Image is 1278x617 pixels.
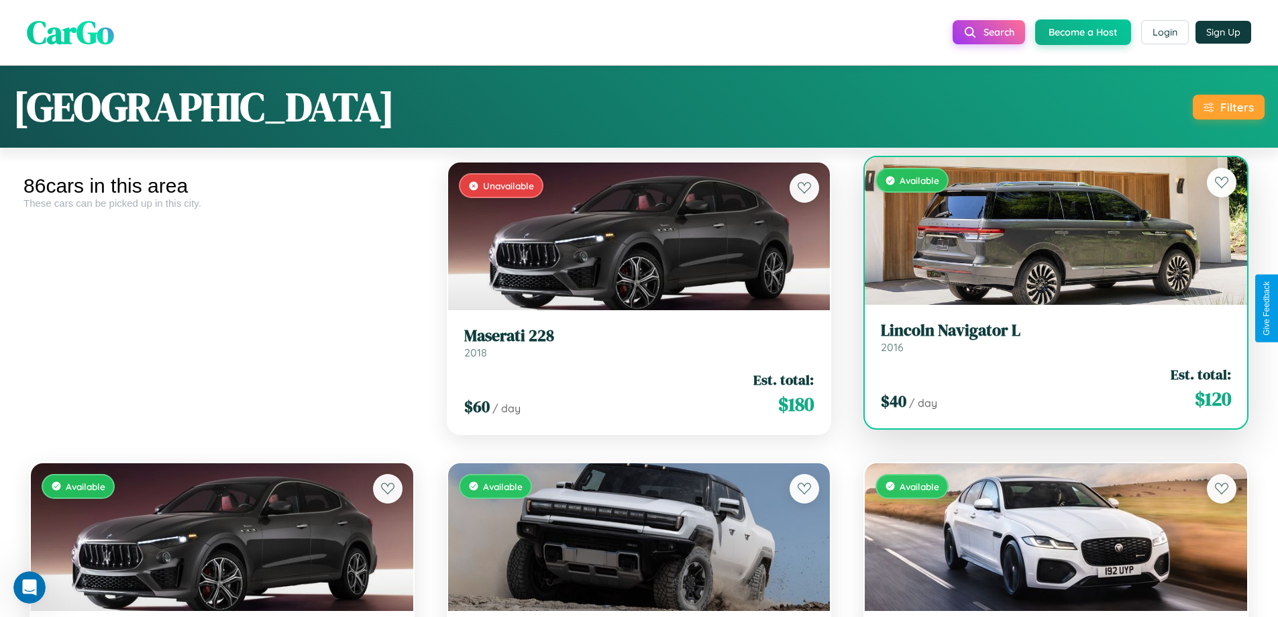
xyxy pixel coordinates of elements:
div: These cars can be picked up in this city. [23,197,421,209]
span: Available [900,175,939,186]
button: Search [953,20,1025,44]
button: Login [1141,20,1189,44]
span: CarGo [27,10,114,54]
span: $ 120 [1195,385,1231,412]
div: Give Feedback [1262,281,1271,336]
span: Available [483,481,523,492]
span: / day [909,396,937,410]
h3: Maserati 228 [464,326,814,346]
a: Lincoln Navigator L2016 [881,321,1231,354]
div: 86 cars in this area [23,175,421,197]
span: $ 60 [464,395,490,418]
button: Become a Host [1035,19,1131,45]
span: Available [66,481,105,492]
span: Est. total: [1171,365,1231,384]
span: Search [983,26,1014,38]
iframe: Intercom live chat [13,571,46,604]
span: $ 180 [778,391,814,418]
h3: Lincoln Navigator L [881,321,1231,340]
div: Filters [1220,100,1254,114]
span: Est. total: [753,370,814,389]
span: Unavailable [483,180,534,191]
span: / day [492,401,521,415]
button: Sign Up [1195,21,1251,44]
span: $ 40 [881,390,906,412]
h1: [GEOGRAPHIC_DATA] [13,79,394,134]
button: Filters [1193,95,1265,120]
span: 2016 [881,340,904,354]
a: Maserati 2282018 [464,326,814,359]
span: 2018 [464,346,487,359]
span: Available [900,481,939,492]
